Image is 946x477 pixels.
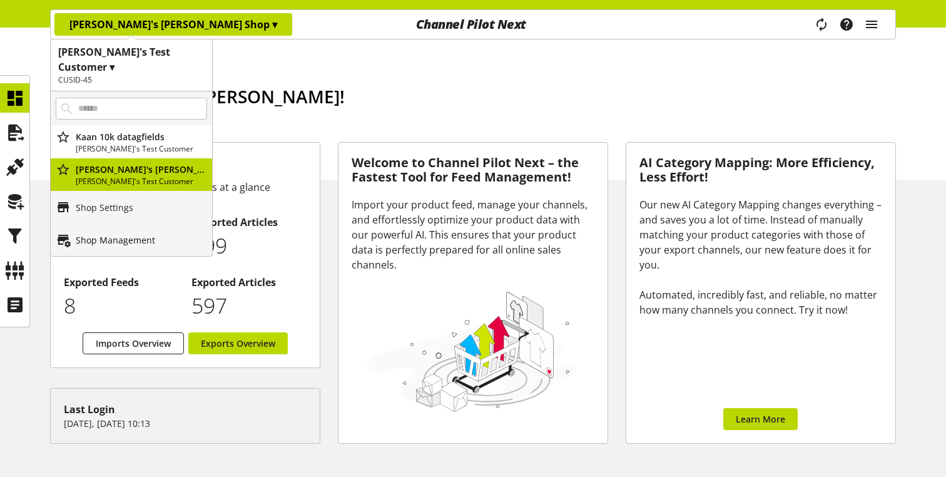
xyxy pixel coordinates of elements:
[76,233,155,247] p: Shop Management
[51,223,212,256] a: Shop Management
[64,402,307,417] div: Last Login
[639,156,882,184] h3: AI Category Mapping: More Efficiency, Less Effort!
[64,417,307,430] p: [DATE], [DATE] 10:13
[76,163,207,176] p: Kaan's Gibson Shop
[639,197,882,317] div: Our new AI Category Mapping changes everything – and saves you a lot of time. Instead of manually...
[723,408,798,430] a: Learn More
[83,332,184,354] a: Imports Overview
[191,230,306,262] p: 199
[58,44,205,74] h1: [PERSON_NAME]'s Test Customer ▾
[50,9,896,39] nav: main navigation
[191,215,306,230] h2: Imported Articles
[51,191,212,223] a: Shop Settings
[736,413,785,426] span: Learn More
[64,290,178,322] p: 8
[69,115,896,130] h2: [DATE] is [DATE]
[188,332,288,354] a: Exports Overview
[69,17,277,32] p: [PERSON_NAME]'s [PERSON_NAME] Shop
[352,156,594,184] h3: Welcome to Channel Pilot Next – the Fastest Tool for Feed Management!
[76,130,207,143] p: Kaan 10k datagfields
[272,18,277,31] span: ▾
[191,290,306,322] p: 597
[76,143,207,155] p: [PERSON_NAME]'s Test Customer
[58,74,205,86] h2: CUSID-45
[352,197,594,272] div: Import your product feed, manage your channels, and effortlessly optimize your product data with ...
[76,176,207,187] p: [PERSON_NAME]'s Test Customer
[76,201,133,214] p: Shop Settings
[364,288,579,414] img: 78e1b9dcff1e8392d83655fcfc870417.svg
[201,337,275,350] span: Exports Overview
[64,275,178,290] h2: Exported Feeds
[191,275,306,290] h2: Exported Articles
[96,337,171,350] span: Imports Overview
